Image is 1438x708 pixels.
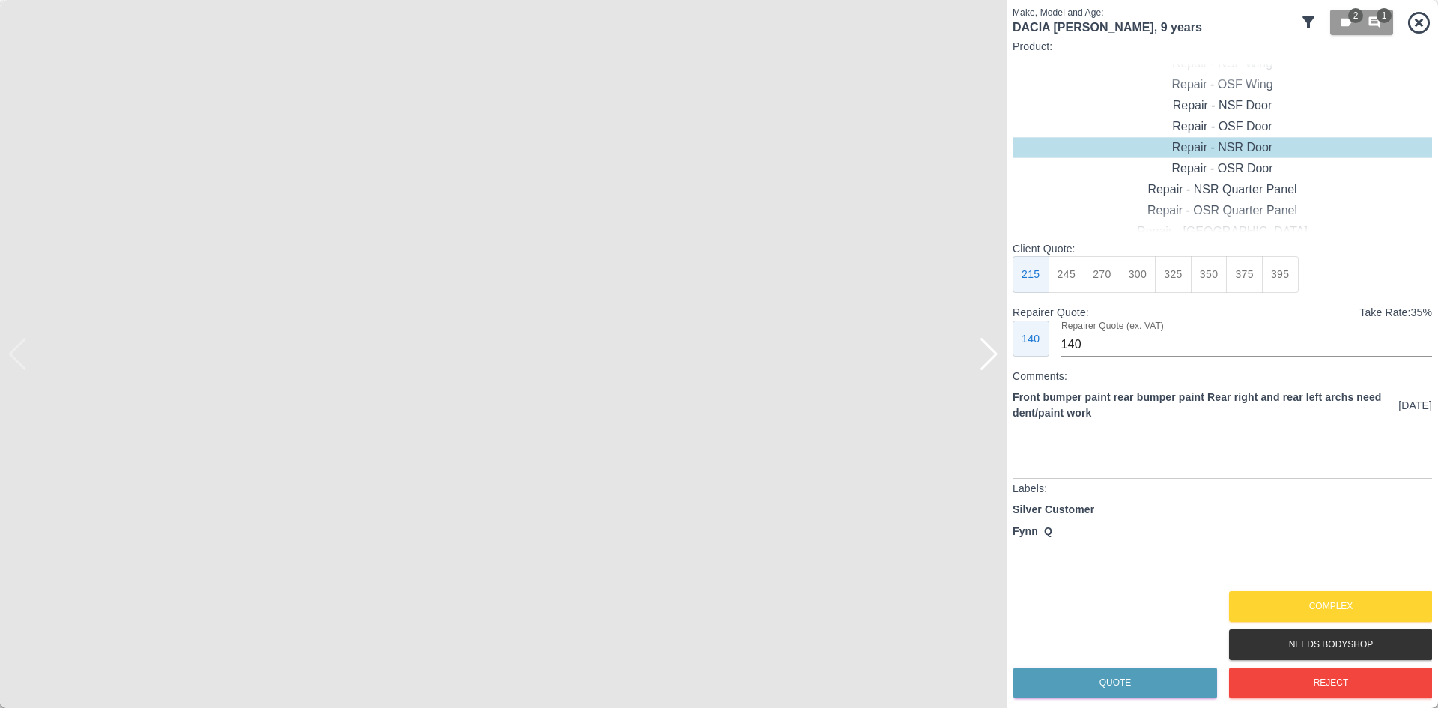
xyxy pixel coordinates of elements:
[1348,8,1363,23] span: 2
[1013,321,1049,357] button: 140
[1229,591,1433,622] button: Complex
[1013,241,1432,256] p: Client Quote:
[1013,158,1432,179] div: Repair - OSR Door
[1359,305,1432,321] p: Take Rate: 35 %
[1262,256,1299,293] button: 395
[1013,524,1052,539] p: Fynn_Q
[1398,398,1432,414] p: [DATE]
[1061,319,1164,332] label: Repairer Quote (ex. VAT)
[1013,481,1432,496] p: Labels:
[1120,256,1156,293] button: 300
[1013,369,1432,384] p: Comments:
[1013,200,1432,221] div: Repair - OSR Quarter Panel
[1013,502,1094,518] p: Silver Customer
[1013,6,1293,19] p: Make, Model and Age:
[1013,74,1432,95] div: Repair - OSF Wing
[1013,668,1217,698] button: Quote
[1330,10,1393,35] button: 21
[1013,116,1432,137] div: Repair - OSF Door
[1013,53,1432,74] div: Repair - NSF Wing
[1013,390,1392,421] p: Front bumper paint rear bumper paint Rear right and rear left archs need dent/paint work
[1013,256,1049,293] button: 215
[1377,8,1392,23] span: 1
[1013,19,1293,35] h1: DACIA [PERSON_NAME] , 9 years
[1229,629,1433,660] button: Needs Bodyshop
[1013,39,1432,54] p: Product:
[1013,221,1432,242] div: Repair - [GEOGRAPHIC_DATA]
[1229,668,1433,698] button: Reject
[1226,256,1263,293] button: 375
[1013,179,1432,200] div: Repair - NSR Quarter Panel
[1049,256,1085,293] button: 245
[1013,305,1089,320] p: Repairer Quote:
[1013,137,1432,158] div: Repair - NSR Door
[1013,95,1432,116] div: Repair - NSF Door
[1191,256,1228,293] button: 350
[1155,256,1192,293] button: 325
[1084,256,1120,293] button: 270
